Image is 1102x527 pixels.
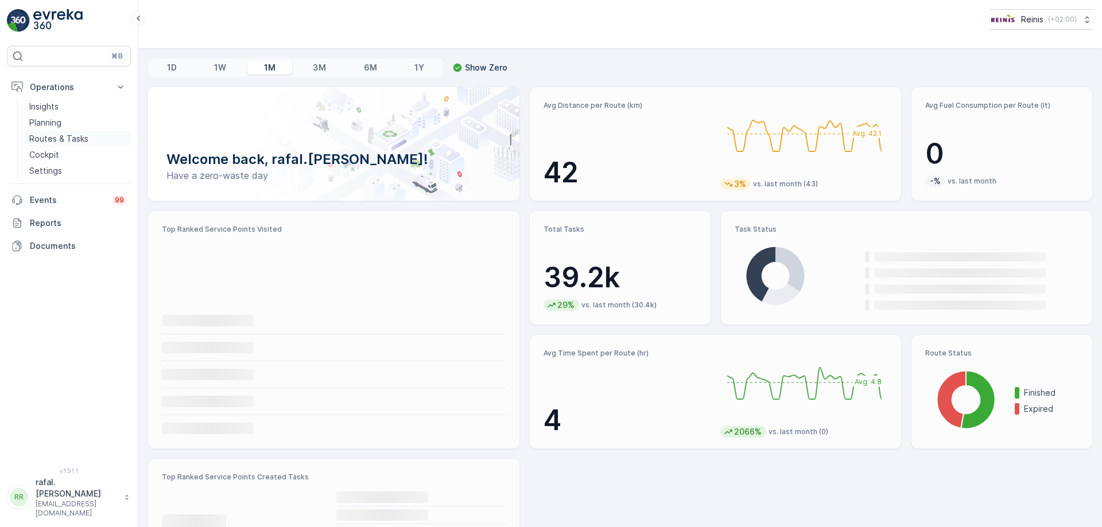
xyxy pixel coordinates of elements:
a: Events99 [7,189,131,212]
p: 1W [214,62,226,73]
p: 99 [115,196,124,205]
p: 3% [733,178,747,190]
p: 29% [556,299,576,311]
p: Events [30,194,106,206]
a: Documents [7,235,131,257]
p: 1M [264,62,275,73]
div: RR [10,488,28,506]
p: [EMAIL_ADDRESS][DOMAIN_NAME] [36,499,118,518]
p: -% [929,175,942,187]
p: rafal.[PERSON_NAME] [36,477,118,499]
img: logo [7,9,30,32]
p: Avg Fuel Consumption per Route (lt) [925,101,1078,110]
a: Reports [7,212,131,235]
p: Reports [30,217,126,229]
p: Cockpit [29,149,59,161]
p: 39.2k [544,260,697,295]
p: Route Status [925,349,1078,358]
p: 6M [364,62,377,73]
p: ⌘B [111,52,123,61]
p: ( +02:00 ) [1048,15,1077,24]
img: logo_light-DOdMpM7g.png [33,9,83,32]
a: Cockpit [25,147,131,163]
p: Insights [29,101,59,112]
p: Welcome back, rafal.[PERSON_NAME]! [166,150,501,169]
p: Operations [30,81,108,93]
p: 1Y [414,62,424,73]
button: Operations [7,76,131,99]
p: Routes & Tasks [29,133,88,145]
img: Reinis-Logo-Vrijstaand_Tekengebied-1-copy2_aBO4n7j.png [990,13,1016,26]
p: 2066% [733,426,763,438]
p: vs. last month [948,177,996,186]
p: 42 [544,155,711,190]
p: Expired [1024,403,1078,415]
p: Have a zero-waste day [166,169,501,182]
p: Top Ranked Service Points Visited [162,225,506,234]
p: Show Zero [465,62,507,73]
p: vs. last month (0) [769,427,828,436]
a: Routes & Tasks [25,131,131,147]
p: Total Tasks [544,225,697,234]
a: Insights [25,99,131,115]
p: Finished [1024,387,1078,399]
p: Top Ranked Service Points Created Tasks [162,473,506,482]
p: Documents [30,240,126,252]
p: vs. last month (30.4k) [581,300,657,310]
p: Reinis [1021,14,1043,25]
p: 3M [313,62,326,73]
p: Settings [29,165,62,177]
p: Task Status [735,225,1078,234]
button: RRrafal.[PERSON_NAME][EMAIL_ADDRESS][DOMAIN_NAME] [7,477,131,518]
p: Avg Distance per Route (km) [544,101,711,110]
a: Settings [25,163,131,179]
button: Reinis(+02:00) [990,9,1093,30]
p: Planning [29,117,61,128]
p: vs. last month (43) [753,179,818,189]
p: Avg Time Spent per Route (hr) [544,349,711,358]
p: 1D [167,62,177,73]
p: 0 [925,136,1078,171]
span: v 1.51.1 [7,467,131,474]
a: Planning [25,115,131,131]
p: 4 [544,403,711,438]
